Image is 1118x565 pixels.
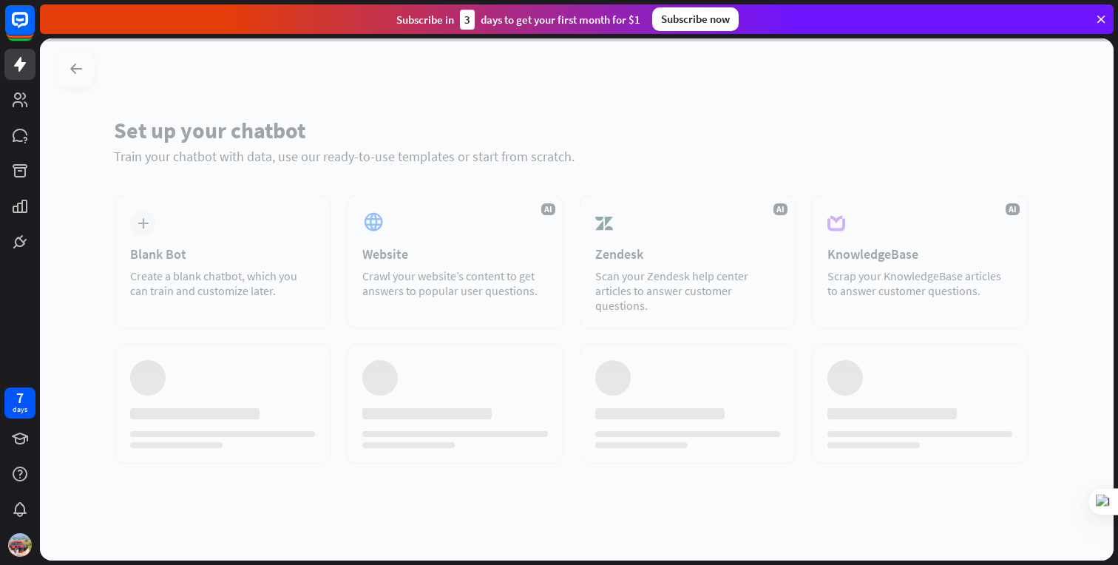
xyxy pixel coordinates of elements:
a: 7 days [4,388,35,419]
div: 7 [16,391,24,405]
div: Subscribe now [652,7,739,31]
div: 3 [460,10,475,30]
div: Subscribe in days to get your first month for $1 [396,10,640,30]
div: days [13,405,27,415]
